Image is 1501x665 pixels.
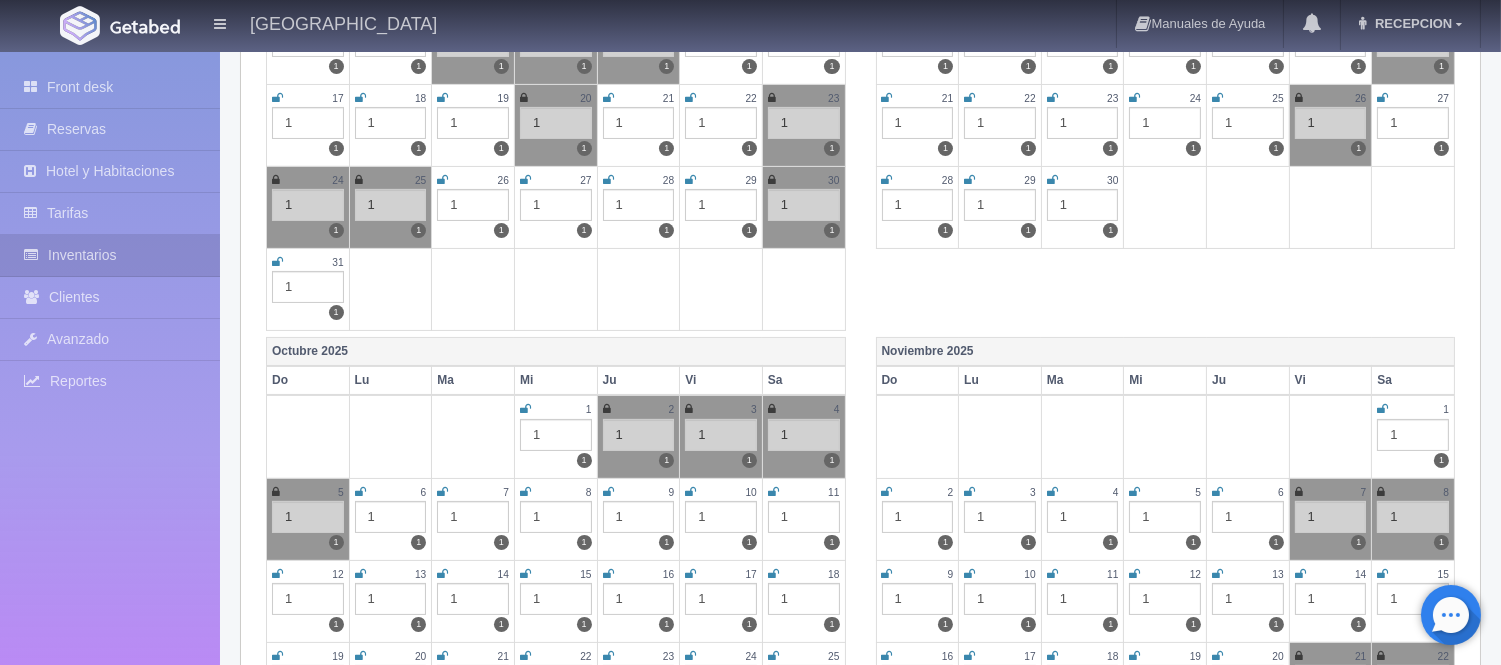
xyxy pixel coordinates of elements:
th: Lu [349,366,432,395]
div: 1 [355,189,427,221]
label: 1 [329,535,344,550]
label: 1 [659,617,674,632]
label: 1 [1186,535,1201,550]
small: 6 [421,487,427,498]
small: 21 [1355,651,1366,662]
div: 1 [603,189,675,221]
th: Mi [514,366,597,395]
div: 1 [685,107,757,139]
small: 25 [415,175,426,186]
small: 12 [332,569,343,580]
label: 1 [1351,617,1366,632]
img: Getabed [110,19,180,34]
label: 1 [1103,617,1118,632]
div: 1 [964,189,1036,221]
label: 1 [824,141,839,156]
label: 1 [1434,59,1449,74]
label: 1 [329,617,344,632]
label: 1 [659,535,674,550]
th: Ju [597,366,680,395]
label: 1 [577,453,592,468]
small: 11 [1107,569,1118,580]
div: 1 [355,107,427,139]
small: 14 [498,569,509,580]
label: 1 [742,223,757,238]
label: 1 [1434,535,1449,550]
small: 3 [1030,487,1036,498]
small: 23 [1107,93,1118,104]
label: 1 [1269,617,1284,632]
div: 1 [520,419,592,451]
small: 23 [663,651,674,662]
small: 27 [1438,93,1449,104]
div: 1 [1377,583,1449,615]
div: 1 [355,501,427,533]
th: Vi [680,366,763,395]
div: 1 [685,189,757,221]
div: 1 [1129,583,1201,615]
div: 1 [272,501,344,533]
label: 1 [577,535,592,550]
small: 24 [332,175,343,186]
small: 1 [1443,404,1449,415]
label: 1 [1021,535,1036,550]
small: 21 [498,651,509,662]
small: 16 [663,569,674,580]
img: Getabed [60,6,100,45]
small: 3 [751,404,757,415]
small: 15 [1438,569,1449,580]
div: 1 [1295,501,1367,533]
div: 1 [272,189,344,221]
div: 1 [437,189,509,221]
small: 18 [828,569,839,580]
div: 1 [272,583,344,615]
label: 1 [329,141,344,156]
div: 1 [437,583,509,615]
div: 1 [1047,107,1119,139]
div: 1 [882,583,954,615]
label: 1 [1269,141,1284,156]
div: 1 [685,501,757,533]
label: 1 [659,223,674,238]
div: 1 [603,419,675,451]
label: 1 [742,453,757,468]
div: 1 [685,419,757,451]
th: Octubre 2025 [267,338,846,367]
label: 1 [411,59,426,74]
label: 1 [1269,535,1284,550]
div: 1 [964,107,1036,139]
small: 25 [828,651,839,662]
label: 1 [742,141,757,156]
label: 1 [329,59,344,74]
label: 1 [494,141,509,156]
label: 1 [742,535,757,550]
div: 1 [1295,107,1367,139]
label: 1 [1021,59,1036,74]
label: 1 [824,535,839,550]
div: 1 [520,189,592,221]
small: 17 [332,93,343,104]
small: 20 [580,93,591,104]
div: 1 [768,107,840,139]
label: 1 [329,305,344,320]
label: 1 [1021,617,1036,632]
div: 1 [1047,501,1119,533]
label: 1 [577,617,592,632]
label: 1 [1351,535,1366,550]
small: 2 [669,404,675,415]
small: 7 [1361,487,1367,498]
div: 1 [768,583,840,615]
small: 4 [1113,487,1119,498]
div: 1 [603,583,675,615]
small: 28 [942,175,953,186]
div: 1 [1129,501,1201,533]
label: 1 [1103,535,1118,550]
span: RECEPCION [1370,16,1452,31]
th: Lu [959,366,1042,395]
small: 16 [942,651,953,662]
div: 1 [685,583,757,615]
label: 1 [1269,59,1284,74]
div: 1 [272,271,344,303]
small: 19 [498,93,509,104]
label: 1 [824,59,839,74]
